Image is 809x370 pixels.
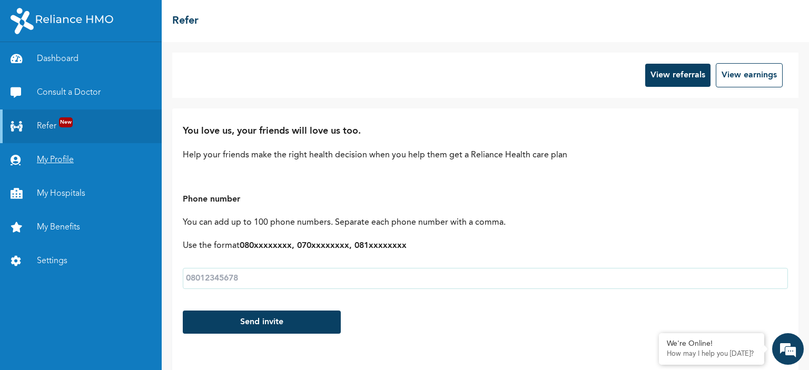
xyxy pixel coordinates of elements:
[183,193,788,206] h3: Phone number
[19,53,43,79] img: d_794563401_company_1708531726252_794563401
[173,5,198,31] div: Minimize live chat window
[11,8,113,34] img: RelianceHMO's Logo
[59,117,73,127] span: New
[183,124,788,138] h2: You love us, your friends will love us too.
[103,314,201,346] div: FAQs
[667,350,756,358] p: How may I help you today?
[183,149,788,162] p: Help your friends make the right health decision when you help them get a Reliance Health care plan
[716,63,783,87] button: View earnings
[183,216,788,229] p: You can add up to 100 phone numbers. Separate each phone number with a comma.
[172,13,199,29] h2: Refer
[645,64,711,87] button: View referrals
[61,127,145,234] span: We're online!
[183,268,788,289] input: 08012345678
[667,339,756,348] div: We're Online!
[240,242,407,250] b: 080xxxxxxxx, 070xxxxxxxx, 081xxxxxxxx
[183,311,341,334] button: Send invite
[5,332,103,339] span: Conversation
[183,239,788,252] p: Use the format
[55,59,177,73] div: Chat with us now
[5,277,201,314] textarea: Type your message and hit 'Enter'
